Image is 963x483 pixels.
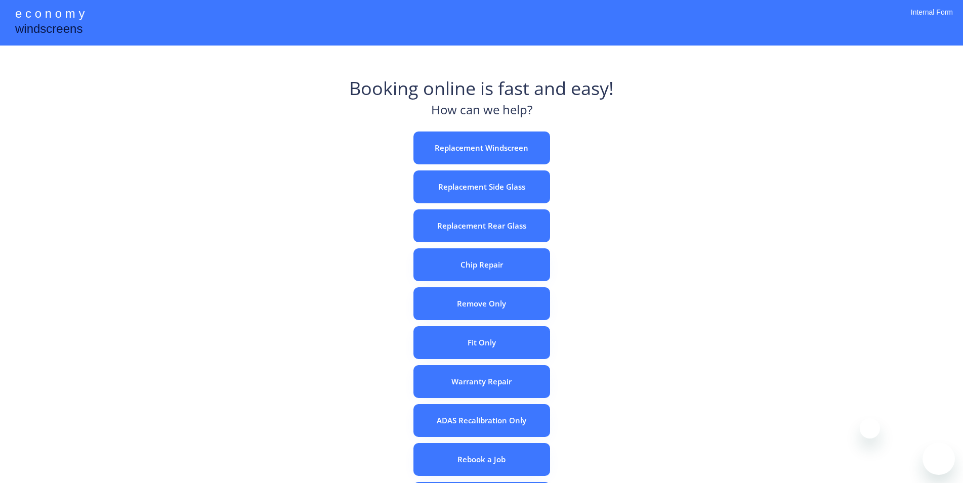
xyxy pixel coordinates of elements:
button: Replacement Windscreen [413,131,550,164]
div: e c o n o m y [15,5,85,24]
button: ADAS Recalibration Only [413,404,550,437]
div: Internal Form [911,8,953,30]
div: Booking online is fast and easy! [349,76,614,101]
button: Warranty Repair [413,365,550,398]
button: Replacement Rear Glass [413,209,550,242]
button: Remove Only [413,287,550,320]
iframe: Close message [860,418,880,438]
button: Chip Repair [413,248,550,281]
button: Rebook a Job [413,443,550,476]
button: Fit Only [413,326,550,359]
button: Replacement Side Glass [413,170,550,203]
iframe: Button to launch messaging window [923,443,955,475]
div: How can we help? [431,101,532,124]
div: windscreens [15,20,82,40]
